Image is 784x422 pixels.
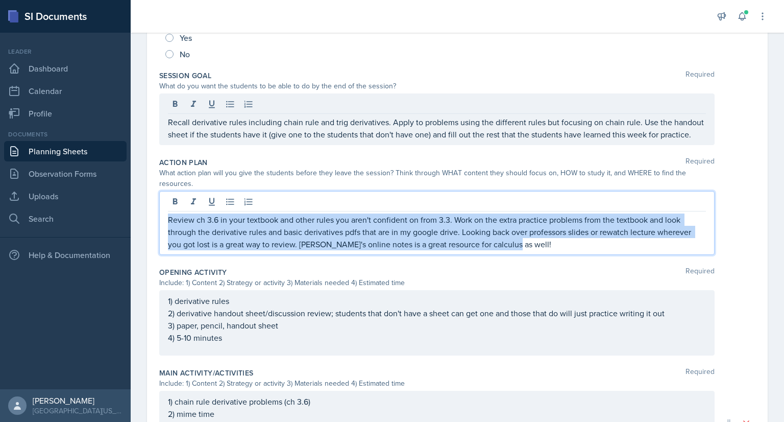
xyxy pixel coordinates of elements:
[159,157,208,168] label: Action Plan
[4,245,127,265] div: Help & Documentation
[4,163,127,184] a: Observation Forms
[168,319,706,332] p: 3) paper, pencil, handout sheet
[33,406,122,416] div: [GEOGRAPHIC_DATA][US_STATE] in [GEOGRAPHIC_DATA]
[180,33,192,43] span: Yes
[685,157,715,168] span: Required
[168,395,706,408] p: 1) chain rule derivative problems (ch 3.6)
[168,408,706,420] p: 2) mime time
[159,81,715,91] div: What do you want the students to be able to do by the end of the session?
[4,141,127,161] a: Planning Sheets
[4,81,127,101] a: Calendar
[168,307,706,319] p: 2) derivative handout sheet/discussion review; students that don't have a sheet can get one and t...
[4,103,127,124] a: Profile
[4,58,127,79] a: Dashboard
[4,130,127,139] div: Documents
[180,49,190,59] span: No
[159,378,715,389] div: Include: 1) Content 2) Strategy or activity 3) Materials needed 4) Estimated time
[168,116,706,140] p: Recall derivative rules including chain rule and trig derivatives. Apply to problems using the di...
[685,71,715,81] span: Required
[159,168,715,189] div: What action plan will you give the students before they leave the session? Think through WHAT con...
[168,214,706,250] p: Review ch 3.6 in your textbook and other rules you aren't confident on from 3.3. Work on the extr...
[4,208,127,229] a: Search
[33,395,122,406] div: [PERSON_NAME]
[159,277,715,288] div: Include: 1) Content 2) Strategy or activity 3) Materials needed 4) Estimated time
[159,71,211,81] label: Session Goal
[685,267,715,277] span: Required
[685,368,715,378] span: Required
[168,295,706,307] p: 1) derivative rules
[4,47,127,56] div: Leader
[168,332,706,344] p: 4) 5-10 minutes
[159,267,227,277] label: Opening Activity
[159,368,253,378] label: Main Activity/Activities
[4,186,127,206] a: Uploads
